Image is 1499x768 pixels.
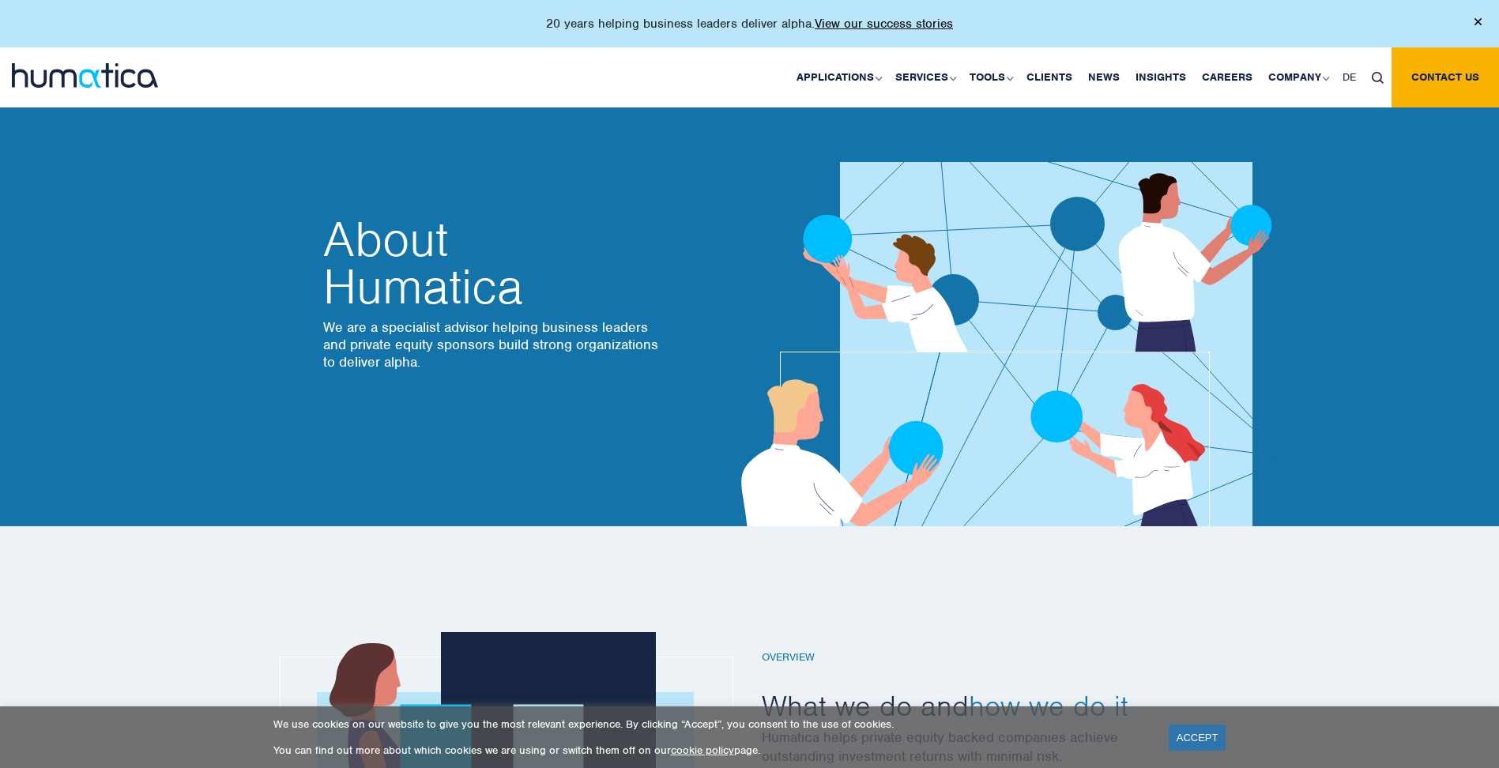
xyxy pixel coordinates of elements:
[962,47,1019,107] a: Tools
[762,687,1188,724] h2: What we do and
[1080,47,1128,107] a: News
[1260,47,1335,107] a: Company
[273,744,1149,757] p: You can find out more about which cookies we are using or switch them off on our page.
[273,717,1149,731] p: We use cookies on our website to give you the most relevant experience. By clicking “Accept”, you...
[12,63,158,88] img: logo
[695,70,1316,526] img: about_banner1
[671,744,734,757] a: cookie policy
[1335,47,1364,107] a: DE
[546,16,953,32] p: 20 years helping business leaders deliver alpha.
[323,318,663,371] p: We are a specialist advisor helping business leaders and private equity sponsors build strong org...
[1343,70,1356,84] span: DE
[1169,725,1226,751] a: ACCEPT
[1372,72,1384,84] img: search_icon
[887,47,962,107] a: Services
[815,16,953,32] a: View our success stories
[323,216,663,263] span: About
[969,687,1128,724] span: how we do it
[1019,47,1080,107] a: Clients
[323,216,663,311] h2: Humatica
[762,651,1188,664] h6: Overview
[1128,47,1194,107] a: Insights
[1392,47,1499,107] a: Contact us
[789,47,887,107] a: Applications
[1194,47,1260,107] a: Careers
